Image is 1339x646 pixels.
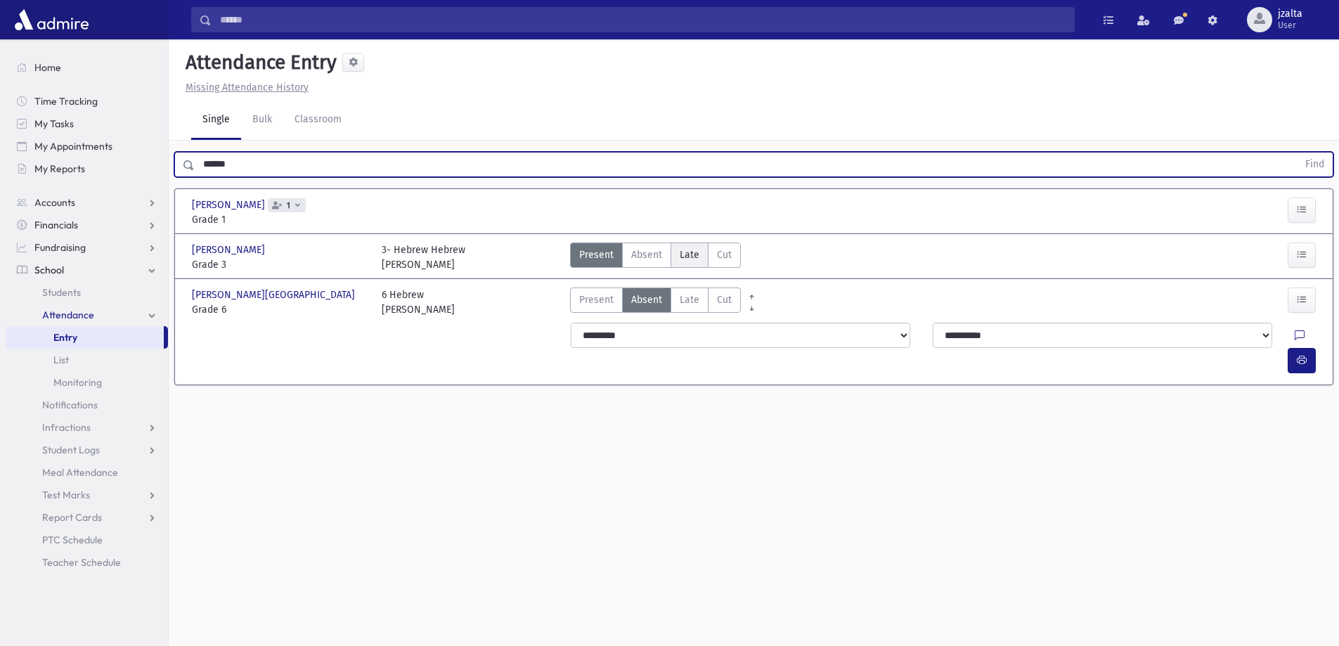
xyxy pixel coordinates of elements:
[192,198,268,212] span: [PERSON_NAME]
[34,61,61,74] span: Home
[6,439,168,461] a: Student Logs
[717,292,732,307] span: Cut
[6,90,168,112] a: Time Tracking
[42,534,103,546] span: PTC Schedule
[631,247,662,262] span: Absent
[570,288,741,317] div: AttTypes
[6,394,168,416] a: Notifications
[11,6,92,34] img: AdmirePro
[42,286,81,299] span: Students
[1297,153,1333,176] button: Find
[6,529,168,551] a: PTC Schedule
[180,82,309,93] a: Missing Attendance History
[570,243,741,272] div: AttTypes
[42,421,91,434] span: Infractions
[192,288,358,302] span: [PERSON_NAME][GEOGRAPHIC_DATA]
[1278,20,1302,31] span: User
[192,243,268,257] span: [PERSON_NAME]
[6,112,168,135] a: My Tasks
[42,489,90,501] span: Test Marks
[186,82,309,93] u: Missing Attendance History
[180,51,337,75] h5: Attendance Entry
[717,247,732,262] span: Cut
[579,247,614,262] span: Present
[6,551,168,574] a: Teacher Schedule
[382,288,455,317] div: 6 Hebrew [PERSON_NAME]
[192,212,368,227] span: Grade 1
[34,140,112,153] span: My Appointments
[6,416,168,439] a: Infractions
[212,7,1074,32] input: Search
[631,292,662,307] span: Absent
[6,304,168,326] a: Attendance
[53,376,102,389] span: Monitoring
[6,506,168,529] a: Report Cards
[284,201,293,210] span: 1
[680,292,699,307] span: Late
[192,302,368,317] span: Grade 6
[680,247,699,262] span: Late
[34,264,64,276] span: School
[6,461,168,484] a: Meal Attendance
[34,196,75,209] span: Accounts
[34,117,74,130] span: My Tasks
[6,135,168,157] a: My Appointments
[6,157,168,180] a: My Reports
[283,101,353,140] a: Classroom
[42,309,94,321] span: Attendance
[382,243,465,272] div: 3- Hebrew Hebrew [PERSON_NAME]
[6,214,168,236] a: Financials
[42,511,102,524] span: Report Cards
[34,241,86,254] span: Fundraising
[6,484,168,506] a: Test Marks
[241,101,283,140] a: Bulk
[6,326,164,349] a: Entry
[34,95,98,108] span: Time Tracking
[34,219,78,231] span: Financials
[42,444,100,456] span: Student Logs
[579,292,614,307] span: Present
[192,257,368,272] span: Grade 3
[6,236,168,259] a: Fundraising
[42,399,98,411] span: Notifications
[53,354,69,366] span: List
[191,101,241,140] a: Single
[1278,8,1302,20] span: jzalta
[6,56,168,79] a: Home
[6,371,168,394] a: Monitoring
[6,281,168,304] a: Students
[6,349,168,371] a: List
[6,191,168,214] a: Accounts
[42,556,121,569] span: Teacher Schedule
[53,331,77,344] span: Entry
[6,259,168,281] a: School
[34,162,85,175] span: My Reports
[42,466,118,479] span: Meal Attendance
